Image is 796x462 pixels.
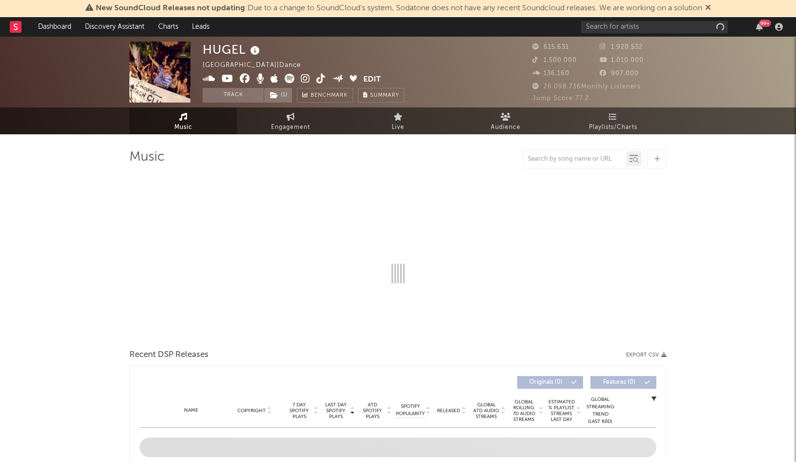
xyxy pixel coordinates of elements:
a: Live [344,107,452,134]
div: HUGEL [203,42,262,58]
span: Last Day Spotify Plays [323,402,349,420]
input: Search for artists [581,21,728,33]
div: Name [159,407,223,414]
span: Dismiss [705,4,711,12]
input: Search by song name or URL [523,155,626,163]
button: Originals(0) [517,376,583,389]
span: Jump Score: 77.2 [532,95,589,102]
a: Engagement [237,107,344,134]
button: Export CSV [626,352,667,358]
span: Benchmark [311,90,348,102]
span: 1.010.000 [600,57,644,63]
a: Music [129,107,237,134]
a: Audience [452,107,559,134]
span: Summary [370,93,399,98]
div: Global Streaming Trend (Last 60D) [586,396,615,425]
button: 99+ [756,23,763,31]
span: Estimated % Playlist Streams Last Day [548,399,575,422]
a: Dashboard [31,17,78,37]
a: Playlists/Charts [559,107,667,134]
a: Charts [151,17,185,37]
span: Audience [491,122,521,133]
div: [GEOGRAPHIC_DATA] | Dance [203,60,312,71]
button: Summary [358,88,404,103]
button: Edit [363,74,381,86]
button: Track [203,88,264,103]
a: Benchmark [297,88,353,103]
span: : Due to a change to SoundCloud's system, Sodatone does not have any recent Soundcloud releases. ... [96,4,702,12]
span: Copyright [237,408,266,414]
span: Global Rolling 7D Audio Streams [510,399,537,422]
span: 7 Day Spotify Plays [286,402,312,420]
span: Playlists/Charts [589,122,637,133]
button: Features(0) [590,376,656,389]
span: Engagement [271,122,310,133]
a: Discovery Assistant [78,17,151,37]
span: 907.000 [600,70,639,77]
span: ATD Spotify Plays [359,402,385,420]
span: 136.160 [532,70,569,77]
span: Spotify Popularity [396,403,425,418]
span: Features ( 0 ) [597,379,642,385]
span: New SoundCloud Releases not updating [96,4,245,12]
span: 615.631 [532,44,569,50]
a: Leads [185,17,216,37]
button: (1) [264,88,292,103]
span: Global ATD Audio Streams [473,402,500,420]
div: 99 + [759,20,771,27]
span: 1.920.532 [600,44,643,50]
span: Released [437,408,460,414]
span: Music [174,122,192,133]
span: 1.500.000 [532,57,577,63]
span: ( 1 ) [264,88,293,103]
span: Recent DSP Releases [129,349,209,361]
span: Live [392,122,404,133]
span: 26.098.736 Monthly Listeners [532,84,641,90]
span: Originals ( 0 ) [524,379,568,385]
